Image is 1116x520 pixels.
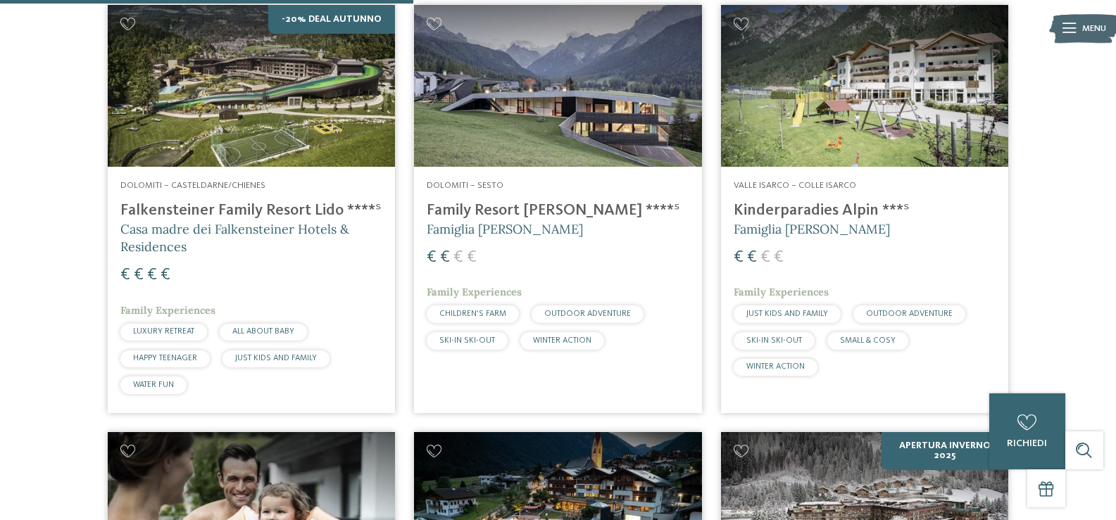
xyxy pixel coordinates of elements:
[734,249,744,266] span: €
[840,336,896,345] span: SMALL & COSY
[747,249,757,266] span: €
[721,5,1008,167] img: Kinderparadies Alpin ***ˢ
[533,336,591,345] span: WINTER ACTION
[453,249,463,266] span: €
[427,201,689,220] h4: Family Resort [PERSON_NAME] ****ˢ
[439,336,495,345] span: SKI-IN SKI-OUT
[989,393,1065,469] a: richiedi
[414,5,701,167] img: Family Resort Rainer ****ˢ
[120,201,382,220] h4: Falkensteiner Family Resort Lido ****ˢ
[734,181,856,190] span: Valle Isarco – Colle Isarco
[866,310,953,318] span: OUTDOOR ADVENTURE
[120,221,349,255] span: Casa madre dei Falkensteiner Hotels & Residences
[734,221,890,237] span: Famiglia [PERSON_NAME]
[427,249,437,266] span: €
[427,181,503,190] span: Dolomiti – Sesto
[133,327,194,336] span: LUXURY RETREAT
[108,5,395,412] a: Cercate un hotel per famiglie? Qui troverete solo i migliori! -20% Deal Autunno Dolomiti – Castel...
[120,267,130,284] span: €
[133,354,197,362] span: HAPPY TEENAGER
[774,249,784,266] span: €
[147,267,157,284] span: €
[232,327,294,336] span: ALL ABOUT BABY
[746,336,802,345] span: SKI-IN SKI-OUT
[746,310,828,318] span: JUST KIDS AND FAMILY
[427,286,522,298] span: Family Experiences
[1007,438,1047,448] span: richiedi
[439,310,506,318] span: CHILDREN’S FARM
[414,5,701,412] a: Cercate un hotel per famiglie? Qui troverete solo i migliori! Dolomiti – Sesto Family Resort [PER...
[440,249,450,266] span: €
[427,221,583,237] span: Famiglia [PERSON_NAME]
[734,286,829,298] span: Family Experiences
[734,201,996,220] h4: Kinderparadies Alpin ***ˢ
[235,354,317,362] span: JUST KIDS AND FAMILY
[544,310,631,318] span: OUTDOOR ADVENTURE
[134,267,144,284] span: €
[120,304,215,317] span: Family Experiences
[746,362,805,371] span: WINTER ACTION
[161,267,170,284] span: €
[133,381,174,389] span: WATER FUN
[721,5,1008,412] a: Cercate un hotel per famiglie? Qui troverete solo i migliori! Valle Isarco – Colle Isarco Kinderp...
[760,249,770,266] span: €
[120,181,265,190] span: Dolomiti – Casteldarne/Chienes
[108,5,395,167] img: Cercate un hotel per famiglie? Qui troverete solo i migliori!
[467,249,477,266] span: €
